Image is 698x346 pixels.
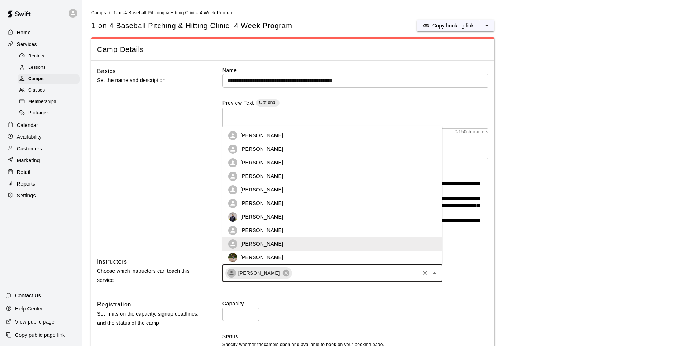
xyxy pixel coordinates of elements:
div: [PERSON_NAME] [225,267,292,279]
p: Services [17,41,37,48]
p: [PERSON_NAME] [240,200,283,207]
a: Packages [18,108,82,119]
p: Home [17,29,31,36]
p: Customers [17,145,42,152]
a: Lessons [18,62,82,73]
p: [PERSON_NAME] [240,186,283,193]
div: split button [417,20,494,31]
img: Hailey Everett [228,253,237,262]
div: Camps [18,74,80,84]
span: Lessons [28,64,46,71]
span: Camp Details [97,45,488,55]
h6: Registration [97,300,131,309]
a: Availability [6,131,77,142]
p: Settings [17,192,36,199]
p: [PERSON_NAME] [240,254,283,261]
a: Marketing [6,155,77,166]
span: Memberships [28,98,56,105]
p: Reports [17,180,35,187]
a: Rentals [18,51,82,62]
span: 0 / 150 characters [455,129,488,136]
p: [PERSON_NAME] [240,227,283,234]
p: [PERSON_NAME] [240,159,283,166]
a: Customers [6,143,77,154]
a: Classes [18,85,82,96]
span: [PERSON_NAME] [234,269,284,277]
h6: Instructors [97,257,127,267]
div: Rentals [18,51,80,62]
img: Andrew Hall [228,212,237,222]
a: Services [6,39,77,50]
p: Calendar [17,122,38,129]
span: Classes [28,87,45,94]
span: Camps [28,75,44,83]
p: View public page [15,318,55,325]
a: Retail [6,167,77,178]
p: Set the name and description [97,76,199,85]
p: [PERSON_NAME] [240,240,283,248]
p: Contact Us [15,292,41,299]
p: [PERSON_NAME] [240,145,283,153]
p: [PERSON_NAME] [240,132,283,139]
nav: breadcrumb [91,9,689,17]
p: Copy booking link [432,22,474,29]
a: Calendar [6,120,77,131]
a: Camps [91,10,106,15]
a: Memberships [18,96,82,108]
p: [PERSON_NAME] [240,172,283,180]
button: Clear [420,268,430,278]
span: Packages [28,109,49,117]
p: Availability [17,133,42,141]
span: 1-on-4 Baseball Pitching & Hitting Clinic- 4 Week Program [113,10,234,15]
button: select merge strategy [480,20,494,31]
a: Reports [6,178,77,189]
button: Copy booking link [417,20,480,31]
p: Set limits on the capacity, signup deadlines, and the status of the camp [97,309,199,328]
label: Status [222,333,488,340]
label: Capacity [222,300,488,307]
div: Memberships [18,97,80,107]
p: Copy public page link [15,331,65,339]
span: Optional [259,100,277,105]
div: Cody Thomas [227,269,236,278]
button: Close [429,268,440,278]
span: Rentals [28,53,44,60]
p: Retail [17,168,30,176]
h5: 1-on-4 Baseball Pitching & Hitting Clinic- 4 Week Program [91,21,292,31]
p: Marketing [17,157,40,164]
label: Name [222,67,488,74]
a: Camps [18,74,82,85]
div: Packages [18,108,80,118]
label: Preview Text [222,99,254,108]
div: Classes [18,85,80,96]
p: Choose which instructors can teach this service [97,267,199,285]
li: / [109,9,110,16]
p: [PERSON_NAME] [240,213,283,220]
h6: Basics [97,67,116,76]
p: Help Center [15,305,43,312]
a: Home [6,27,77,38]
div: Lessons [18,63,80,73]
a: Settings [6,190,77,201]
